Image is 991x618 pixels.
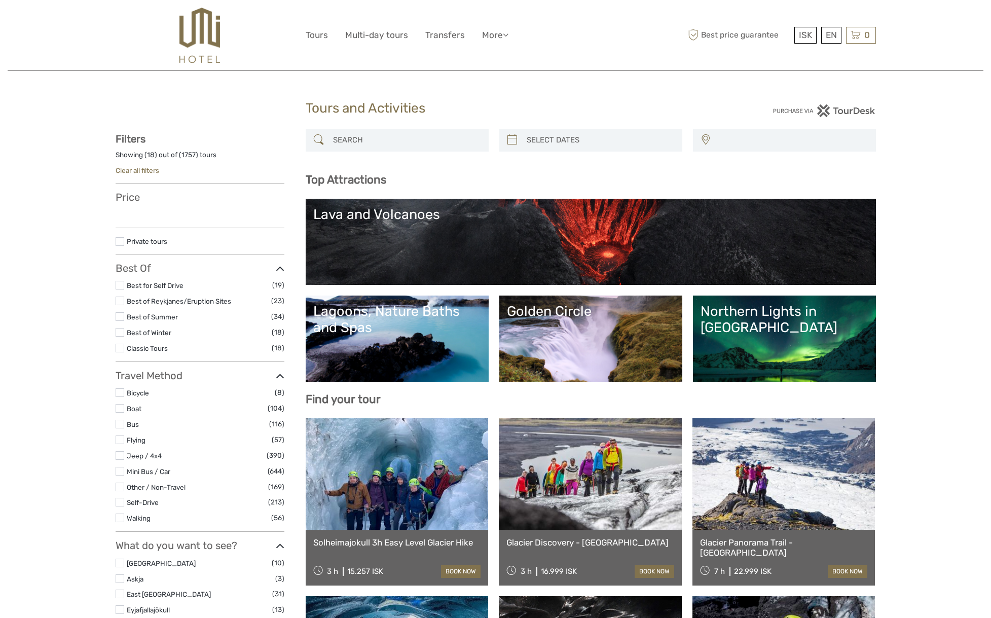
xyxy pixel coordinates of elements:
[521,567,532,576] span: 3 h
[272,434,284,446] span: (57)
[181,150,196,160] label: 1757
[313,206,868,277] a: Lava and Volcanoes
[127,590,211,598] a: East [GEOGRAPHIC_DATA]
[345,28,408,43] a: Multi-day tours
[127,297,231,305] a: Best of Reykjanes/Eruption Sites
[127,344,168,352] a: Classic Tours
[734,567,772,576] div: 22.999 ISK
[268,465,284,477] span: (644)
[147,150,155,160] label: 18
[701,303,868,374] a: Northern Lights in [GEOGRAPHIC_DATA]
[127,436,145,444] a: Flying
[268,496,284,508] span: (213)
[272,279,284,291] span: (19)
[271,311,284,322] span: (34)
[313,303,481,374] a: Lagoons, Nature Baths and Spas
[329,131,484,149] input: SEARCH
[714,567,725,576] span: 7 h
[686,27,792,44] span: Best price guarantee
[275,387,284,398] span: (8)
[306,173,386,187] b: Top Attractions
[306,100,686,117] h1: Tours and Activities
[127,405,141,413] a: Boat
[268,481,284,493] span: (169)
[313,303,481,336] div: Lagoons, Nature Baths and Spas
[268,403,284,414] span: (104)
[127,467,170,476] a: Mini Bus / Car
[272,326,284,338] span: (18)
[863,30,871,40] span: 0
[116,539,284,552] h3: What do you want to see?
[541,567,577,576] div: 16.999 ISK
[127,237,167,245] a: Private tours
[306,392,381,406] b: Find your tour
[275,573,284,585] span: (3)
[127,313,178,321] a: Best of Summer
[506,537,674,548] a: Glacier Discovery - [GEOGRAPHIC_DATA]
[272,557,284,569] span: (10)
[306,28,328,43] a: Tours
[507,303,675,374] a: Golden Circle
[523,131,677,149] input: SELECT DATES
[116,166,159,174] a: Clear all filters
[773,104,875,117] img: PurchaseViaTourDesk.png
[799,30,812,40] span: ISK
[272,604,284,615] span: (13)
[127,606,170,614] a: Eyjafjallajökull
[127,483,186,491] a: Other / Non-Travel
[127,420,139,428] a: Bus
[116,133,145,145] strong: Filters
[127,575,143,583] a: Askja
[271,512,284,524] span: (56)
[821,27,841,44] div: EN
[701,303,868,336] div: Northern Lights in [GEOGRAPHIC_DATA]
[127,452,162,460] a: Jeep / 4x4
[127,329,171,337] a: Best of Winter
[127,281,183,289] a: Best for Self Drive
[828,565,867,578] a: book now
[267,450,284,461] span: (390)
[127,498,159,506] a: Self-Drive
[127,514,151,522] a: Walking
[116,150,284,166] div: Showing ( ) out of ( ) tours
[425,28,465,43] a: Transfers
[347,567,383,576] div: 15.257 ISK
[127,389,149,397] a: Bicycle
[116,370,284,382] h3: Travel Method
[271,295,284,307] span: (23)
[635,565,674,578] a: book now
[116,191,284,203] h3: Price
[116,262,284,274] h3: Best Of
[272,342,284,354] span: (18)
[441,565,481,578] a: book now
[313,537,481,548] a: Solheimajokull 3h Easy Level Glacier Hike
[272,588,284,600] span: (31)
[507,303,675,319] div: Golden Circle
[313,206,868,223] div: Lava and Volcanoes
[482,28,508,43] a: More
[269,418,284,430] span: (116)
[327,567,338,576] span: 3 h
[700,537,868,558] a: Glacier Panorama Trail - [GEOGRAPHIC_DATA]
[179,8,219,63] img: 526-1e775aa5-7374-4589-9d7e-5793fb20bdfc_logo_big.jpg
[127,559,196,567] a: [GEOGRAPHIC_DATA]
